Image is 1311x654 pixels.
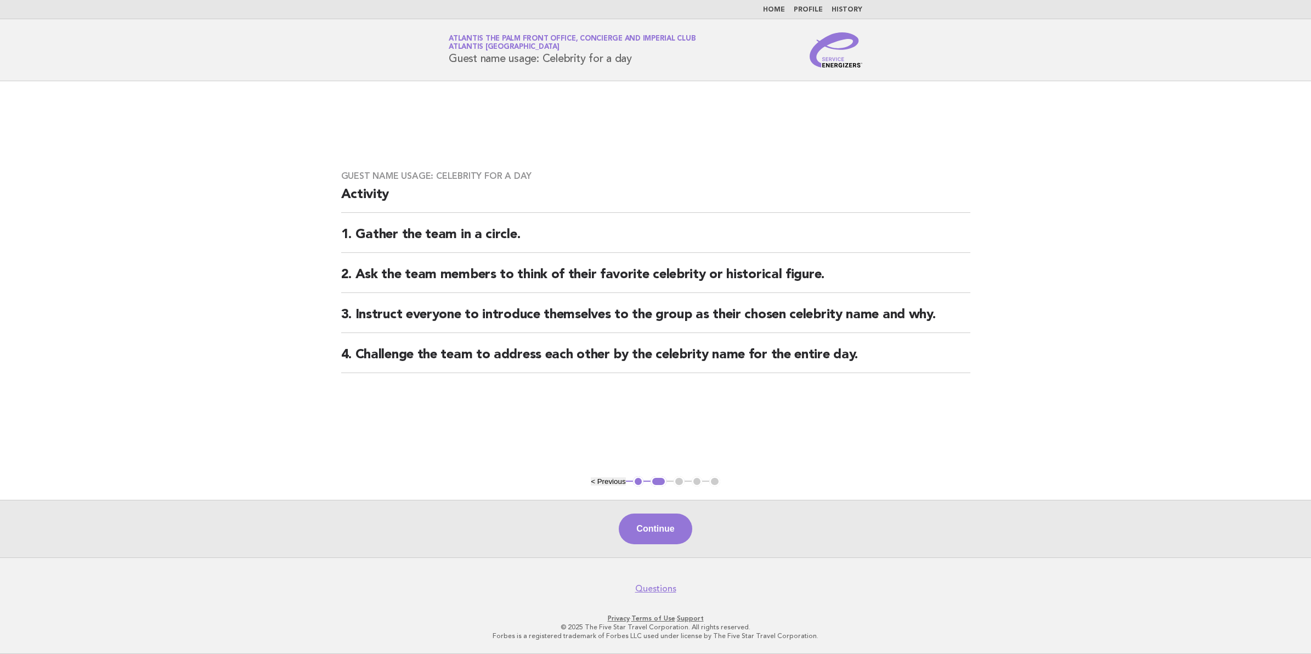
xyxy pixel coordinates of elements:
button: 1 [633,476,644,487]
h2: 3. Instruct everyone to introduce themselves to the group as their chosen celebrity name and why. [341,306,970,333]
a: Support [677,614,704,622]
h3: Guest name usage: Celebrity for a day [341,171,970,182]
a: Home [763,7,785,13]
a: Privacy [608,614,630,622]
p: · · [320,614,991,623]
h1: Guest name usage: Celebrity for a day [449,36,696,64]
button: 2 [651,476,666,487]
button: < Previous [591,477,625,486]
button: Continue [619,514,692,544]
a: Profile [794,7,823,13]
a: Questions [635,583,676,594]
img: Service Energizers [810,32,862,67]
p: Forbes is a registered trademark of Forbes LLC used under license by The Five Star Travel Corpora... [320,632,991,640]
a: Terms of Use [631,614,675,622]
h2: 2. Ask the team members to think of their favorite celebrity or historical figure. [341,266,970,293]
h2: Activity [341,186,970,213]
a: History [832,7,862,13]
h2: 1. Gather the team in a circle. [341,226,970,253]
h2: 4. Challenge the team to address each other by the celebrity name for the entire day. [341,346,970,373]
a: Atlantis The Palm Front Office, Concierge and Imperial ClubAtlantis [GEOGRAPHIC_DATA] [449,35,696,50]
span: Atlantis [GEOGRAPHIC_DATA] [449,44,560,51]
p: © 2025 The Five Star Travel Corporation. All rights reserved. [320,623,991,632]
